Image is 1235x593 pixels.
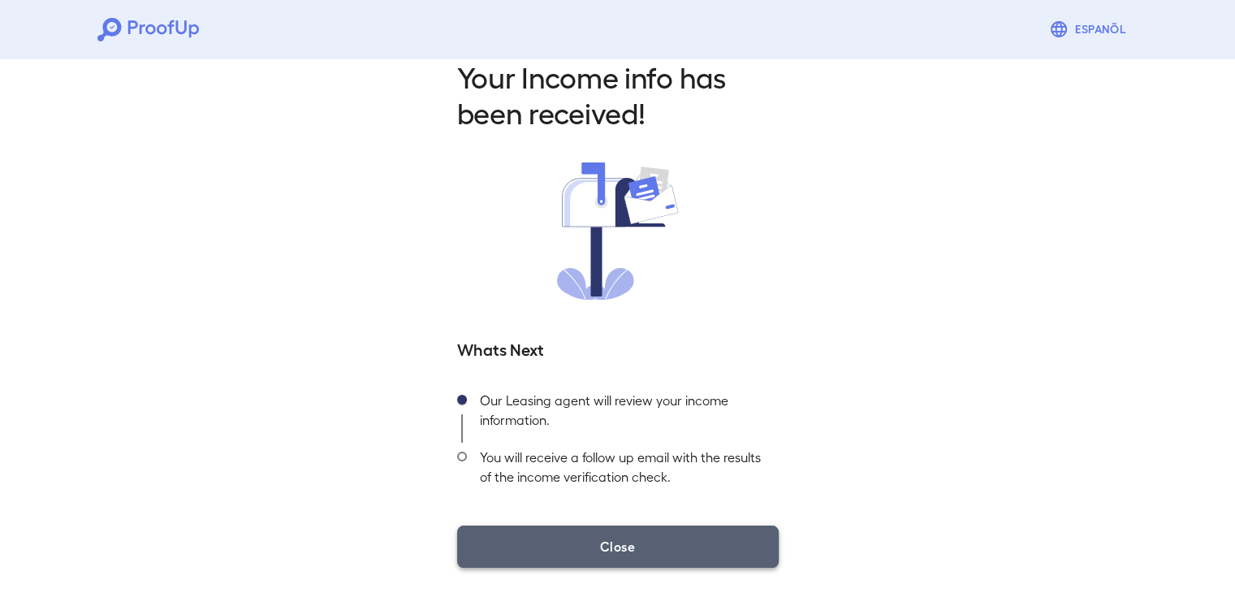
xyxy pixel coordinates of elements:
[467,386,779,443] div: Our Leasing agent will review your income information.
[457,58,779,130] h2: Your Income info has been received!
[557,162,679,300] img: received.svg
[457,337,779,360] h5: Whats Next
[457,526,779,568] button: Close
[467,443,779,500] div: You will receive a follow up email with the results of the income verification check.
[1043,13,1138,45] button: Espanõl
